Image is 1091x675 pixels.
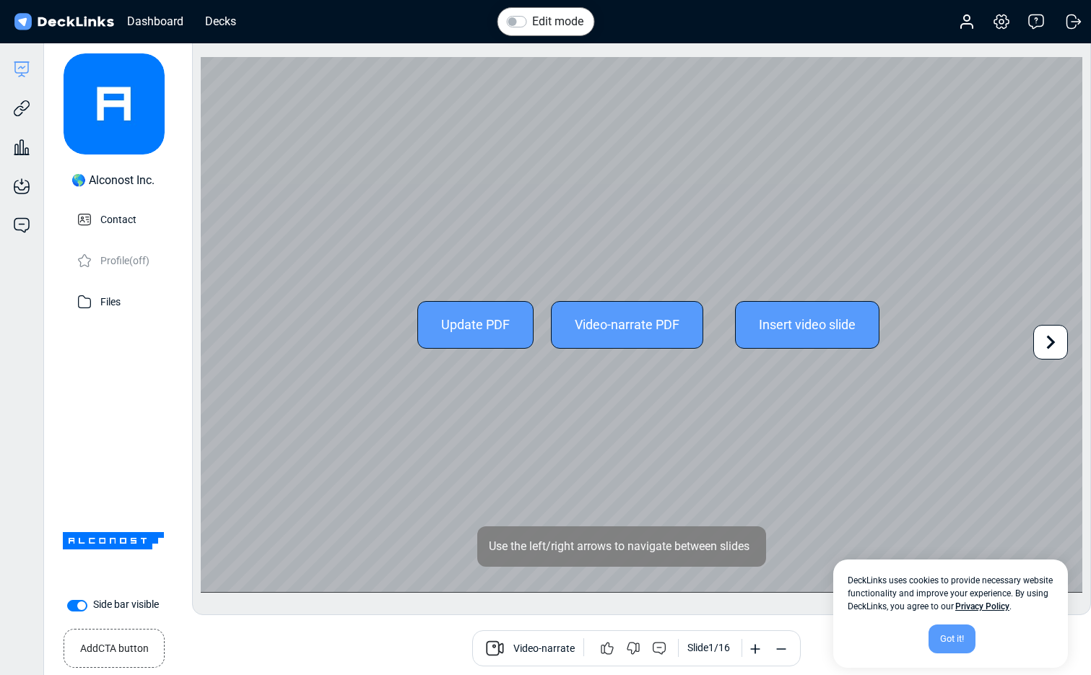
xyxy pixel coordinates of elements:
[551,301,703,349] div: Video-narrate PDF
[198,12,243,30] div: Decks
[64,53,165,154] img: avatar
[71,172,155,189] div: 🌎 Alconost Inc.
[80,635,149,656] small: Add CTA button
[100,251,149,269] p: Profile (off)
[120,12,191,30] div: Dashboard
[63,490,164,591] img: Company Banner
[848,574,1053,613] span: DeckLinks uses cookies to provide necessary website functionality and improve your experience. By...
[100,292,121,310] p: Files
[12,12,116,32] img: DeckLinks
[93,597,159,612] label: Side bar visible
[929,624,975,653] div: Got it!
[100,209,136,227] p: Contact
[687,640,730,656] div: Slide 1 / 16
[513,641,575,658] span: Video-narrate
[955,601,1009,611] a: Privacy Policy
[735,301,879,349] div: Insert video slide
[417,301,534,349] div: Update PDF
[532,13,583,30] label: Edit mode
